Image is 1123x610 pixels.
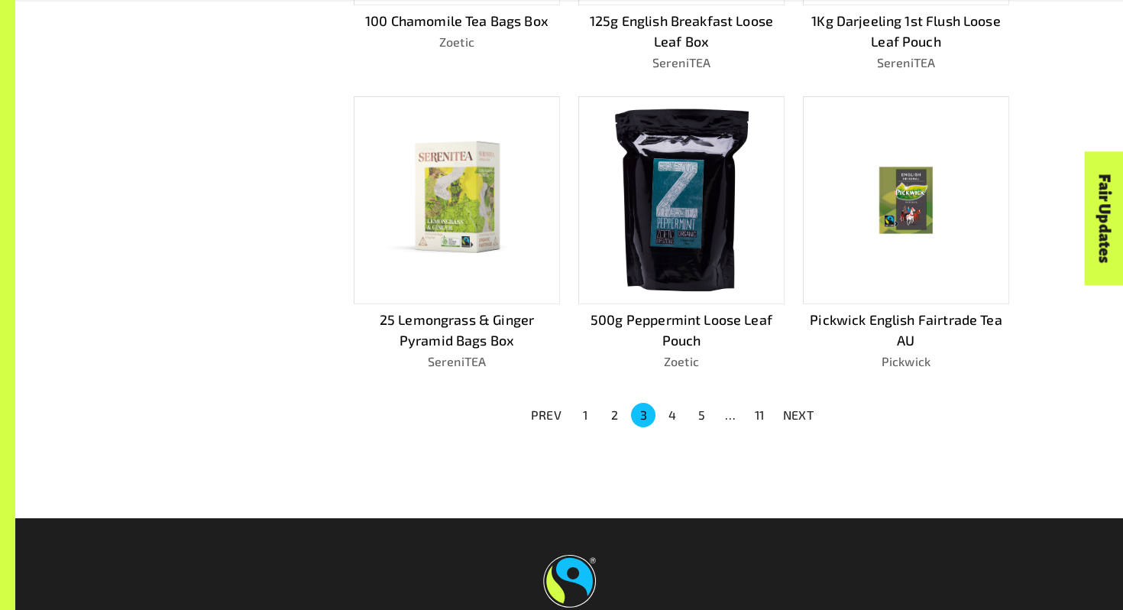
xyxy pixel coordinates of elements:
button: Go to page 5 [689,403,714,427]
button: page 3 [631,403,655,427]
button: Go to page 4 [660,403,684,427]
button: Go to page 1 [573,403,597,427]
p: 125g English Breakfast Loose Leaf Box [578,11,785,52]
p: SereniTEA [354,352,560,371]
p: 1Kg Darjeeling 1st Flush Loose Leaf Pouch [803,11,1009,52]
p: Zoetic [354,33,560,51]
p: 500g Peppermint Loose Leaf Pouch [578,310,785,351]
a: Pickwick English Fairtrade Tea AUPickwick [803,96,1009,371]
p: Pickwick [803,352,1009,371]
nav: pagination navigation [522,401,823,429]
p: NEXT [783,406,814,424]
button: PREV [522,401,571,429]
button: NEXT [774,401,823,429]
div: … [718,406,743,424]
p: PREV [531,406,561,424]
p: Zoetic [578,352,785,371]
a: 500g Peppermint Loose Leaf PouchZoetic [578,96,785,371]
a: 25 Lemongrass & Ginger Pyramid Bags BoxSereniTEA [354,96,560,371]
p: 25 Lemongrass & Ginger Pyramid Bags Box [354,310,560,351]
button: Go to page 11 [747,403,772,427]
p: Pickwick English Fairtrade Tea AU [803,310,1009,351]
button: Go to page 2 [602,403,626,427]
p: SereniTEA [578,54,785,72]
p: 100 Chamomile Tea Bags Box [354,11,560,31]
p: SereniTEA [803,54,1009,72]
